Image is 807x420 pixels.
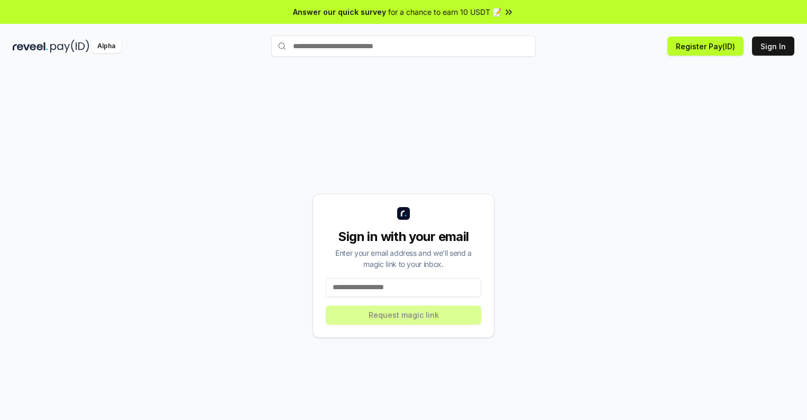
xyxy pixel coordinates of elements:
span: for a chance to earn 10 USDT 📝 [388,6,501,17]
img: logo_small [397,207,410,220]
img: reveel_dark [13,40,48,53]
div: Alpha [91,40,121,53]
button: Sign In [752,37,794,56]
button: Register Pay(ID) [667,37,744,56]
img: pay_id [50,40,89,53]
div: Sign in with your email [326,228,481,245]
div: Enter your email address and we’ll send a magic link to your inbox. [326,247,481,270]
span: Answer our quick survey [293,6,386,17]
